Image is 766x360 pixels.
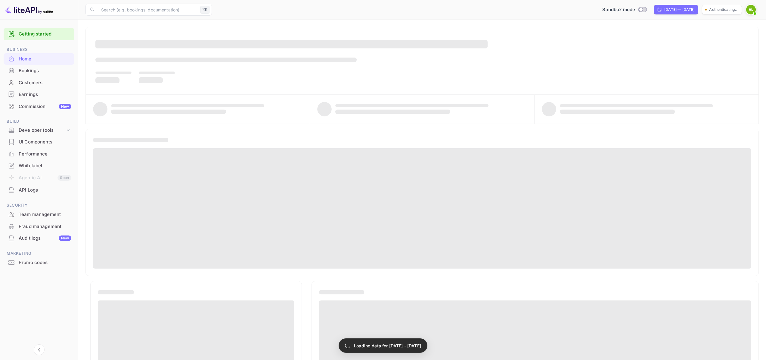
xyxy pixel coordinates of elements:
[4,232,74,244] a: Audit logsNew
[4,250,74,257] span: Marketing
[19,259,71,266] div: Promo codes
[19,79,71,86] div: Customers
[4,221,74,232] div: Fraud management
[709,7,739,12] p: Authenticating...
[4,160,74,171] a: Whitelabel
[600,6,649,13] div: Switch to Production mode
[4,65,74,77] div: Bookings
[4,53,74,64] a: Home
[4,221,74,232] a: Fraud management
[19,56,71,63] div: Home
[4,257,74,268] a: Promo codes
[4,125,74,136] div: Developer tools
[4,118,74,125] span: Build
[19,187,71,194] div: API Logs
[4,65,74,76] a: Bookings
[19,67,71,74] div: Bookings
[19,223,71,230] div: Fraud management
[34,344,45,355] button: Collapse navigation
[19,139,71,146] div: UI Components
[4,148,74,159] a: Performance
[4,101,74,112] a: CommissionNew
[4,184,74,195] a: API Logs
[98,4,198,16] input: Search (e.g. bookings, documentation)
[4,77,74,88] a: Customers
[4,209,74,220] div: Team management
[664,7,694,12] div: [DATE] — [DATE]
[5,5,53,14] img: LiteAPI logo
[4,89,74,100] a: Earnings
[4,46,74,53] span: Business
[59,235,71,241] div: New
[19,235,71,242] div: Audit logs
[4,136,74,147] a: UI Components
[602,6,635,13] span: Sandbox mode
[59,104,71,109] div: New
[4,77,74,89] div: Customers
[746,5,756,14] img: Albin Eriksson Lippe
[4,209,74,220] a: Team management
[19,91,71,98] div: Earnings
[354,343,421,349] p: Loading data for [DATE] - [DATE]
[4,257,74,269] div: Promo codes
[4,28,74,40] div: Getting started
[19,211,71,218] div: Team management
[19,127,65,134] div: Developer tools
[4,101,74,112] div: CommissionNew
[19,162,71,169] div: Whitelabel
[200,6,209,14] div: ⌘K
[4,53,74,65] div: Home
[19,31,71,38] a: Getting started
[4,89,74,100] div: Earnings
[4,202,74,209] span: Security
[19,151,71,158] div: Performance
[4,160,74,172] div: Whitelabel
[19,103,71,110] div: Commission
